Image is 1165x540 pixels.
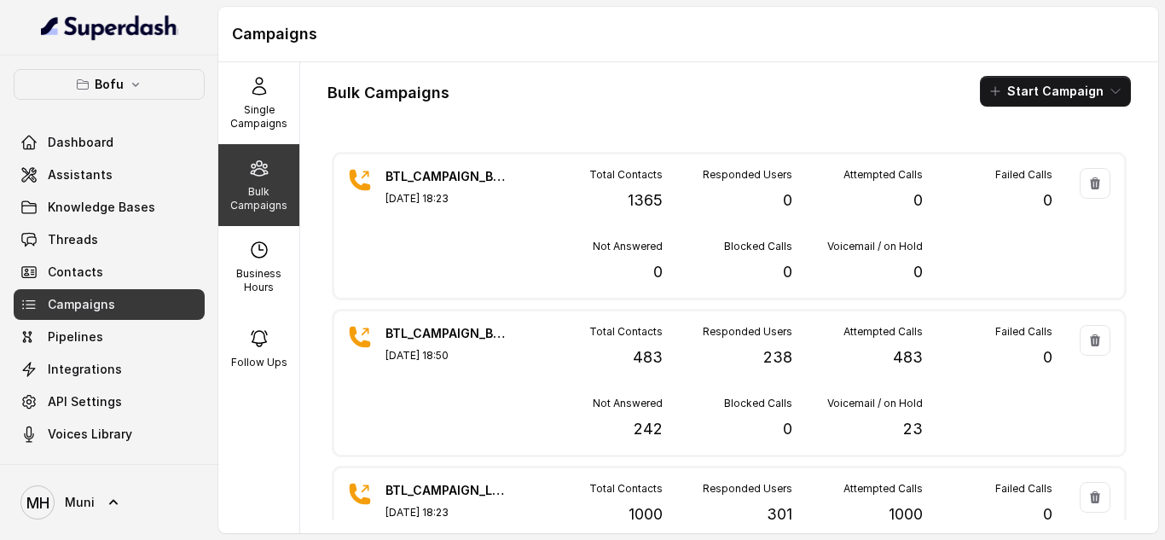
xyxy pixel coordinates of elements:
p: Voicemail / on Hold [827,397,923,410]
p: 0 [913,260,923,284]
p: Attempted Calls [843,168,923,182]
span: Voices Library [48,426,132,443]
p: Follow Ups [231,356,287,369]
p: 1000 [889,502,923,526]
p: Business Hours [225,267,293,294]
span: Dashboard [48,134,113,151]
p: 1365 [628,189,663,212]
p: [DATE] 18:23 [385,192,505,206]
a: Voices Library [14,419,205,450]
p: Not Answered [593,240,663,253]
p: Total Contacts [589,482,663,496]
a: Campaigns [14,289,205,320]
p: Blocked Calls [724,397,792,410]
span: Integrations [48,361,122,378]
p: Attempted Calls [843,482,923,496]
p: 0 [653,260,663,284]
a: Dashboard [14,127,205,158]
p: BTL_CAMPAIGN_BLR_JAYNAGAR_280825_01 [385,168,505,185]
p: Responded Users [703,482,792,496]
p: Single Campaigns [225,103,293,131]
button: Start Campaign [980,76,1131,107]
text: MH [26,494,49,512]
p: 0 [783,189,792,212]
span: Threads [48,231,98,248]
p: 0 [783,417,792,441]
span: Pipelines [48,328,103,345]
p: 23 [903,417,923,441]
p: Attempted Calls [843,325,923,339]
p: [DATE] 18:50 [385,349,505,363]
p: BTL_CAMPAIGN_LUD_LUDHIANA_250825_01 [385,482,505,499]
a: Pipelines [14,322,205,352]
p: Bofu [95,74,124,95]
span: Assistants [48,166,113,183]
button: Bofu [14,69,205,100]
p: Not Answered [593,397,663,410]
a: Threads [14,224,205,255]
p: 0 [1043,345,1052,369]
a: Muni [14,479,205,526]
p: Total Contacts [589,325,663,339]
p: 0 [783,260,792,284]
p: 238 [763,345,792,369]
p: 0 [1043,189,1052,212]
p: 483 [633,345,663,369]
p: 483 [893,345,923,369]
a: Assistants [14,160,205,190]
span: Muni [65,494,95,511]
p: 0 [913,189,923,212]
p: Voicemail / on Hold [827,240,923,253]
p: Failed Calls [995,482,1052,496]
p: Failed Calls [995,325,1052,339]
span: API Settings [48,393,122,410]
span: Campaigns [48,296,115,313]
a: API Settings [14,386,205,417]
p: 0 [1043,502,1052,526]
span: Contacts [48,264,103,281]
p: [DATE] 18:23 [385,506,505,520]
a: Integrations [14,354,205,385]
p: 242 [634,417,663,441]
a: Knowledge Bases [14,192,205,223]
img: light.svg [41,14,178,41]
h1: Bulk Campaigns [327,79,449,107]
p: 301 [767,502,792,526]
p: BTL_CAMPAIGN_BLR_JAYNAGAR_260825_01 [385,325,505,342]
p: 1000 [629,502,663,526]
h1: Campaigns [232,20,1145,48]
a: Contacts [14,257,205,287]
p: Blocked Calls [724,240,792,253]
p: Responded Users [703,325,792,339]
p: Failed Calls [995,168,1052,182]
span: Knowledge Bases [48,199,155,216]
p: Responded Users [703,168,792,182]
p: Bulk Campaigns [225,185,293,212]
p: Total Contacts [589,168,663,182]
